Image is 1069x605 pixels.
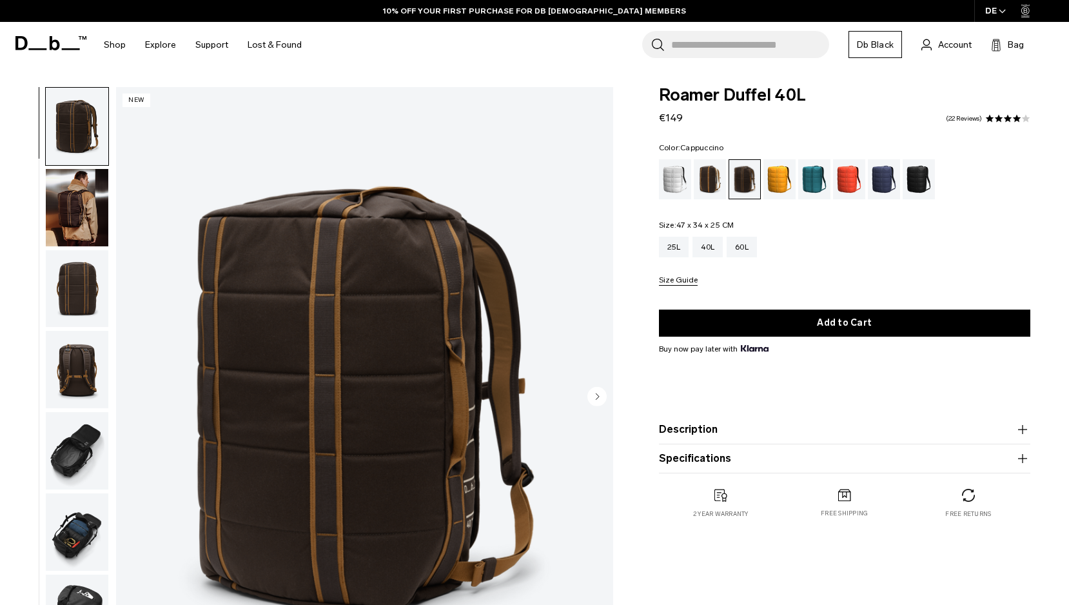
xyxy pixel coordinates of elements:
[94,22,311,68] nav: Main Navigation
[903,159,935,199] a: Black Out
[921,37,972,52] a: Account
[45,330,109,409] button: Roamer Duffel 40L Espresso
[991,37,1024,52] button: Bag
[659,87,1030,104] span: Roamer Duffel 40L
[659,221,734,229] legend: Size:
[729,159,761,199] a: Espresso
[46,412,108,490] img: Roamer Duffel 40L Espresso
[676,221,734,230] span: 47 x 34 x 25 CM
[659,144,724,152] legend: Color:
[45,87,109,166] button: Roamer Duffel 40L Espresso
[848,31,902,58] a: Db Black
[659,276,698,286] button: Size Guide
[798,159,830,199] a: Midnight Teal
[659,112,683,124] span: €149
[46,331,108,408] img: Roamer Duffel 40L Espresso
[693,510,749,519] p: 2 year warranty
[46,250,108,328] img: Roamer Duffel 40L Espresso
[46,493,108,571] img: Roamer Duffel 40L Espresso
[763,159,796,199] a: Parhelion Orange
[248,22,302,68] a: Lost & Found
[45,412,109,490] button: Roamer Duffel 40L Espresso
[587,386,607,408] button: Next slide
[692,237,723,257] a: 40L
[659,422,1030,437] button: Description
[1008,38,1024,52] span: Bag
[104,22,126,68] a: Shop
[868,159,900,199] a: Blue Hour
[659,451,1030,466] button: Specifications
[45,250,109,328] button: Roamer Duffel 40L Espresso
[45,493,109,571] button: Roamer Duffel 40L Espresso
[46,169,108,246] img: Roamer Duffel 40L Espresso
[938,38,972,52] span: Account
[383,5,686,17] a: 10% OFF YOUR FIRST PURCHASE FOR DB [DEMOGRAPHIC_DATA] MEMBERS
[123,94,150,107] p: New
[659,237,689,257] a: 25L
[659,343,769,355] span: Buy now pay later with
[45,168,109,247] button: Roamer Duffel 40L Espresso
[821,509,868,518] p: Free shipping
[946,115,982,122] a: 22 reviews
[46,88,108,165] img: Roamer Duffel 40L Espresso
[659,310,1030,337] button: Add to Cart
[680,143,724,152] span: Cappuccino
[727,237,757,257] a: 60L
[145,22,176,68] a: Explore
[659,159,691,199] a: White Out
[195,22,228,68] a: Support
[945,510,991,519] p: Free returns
[741,345,769,352] img: {"height" => 20, "alt" => "Klarna"}
[833,159,865,199] a: Falu Red
[694,159,726,199] a: Cappuccino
